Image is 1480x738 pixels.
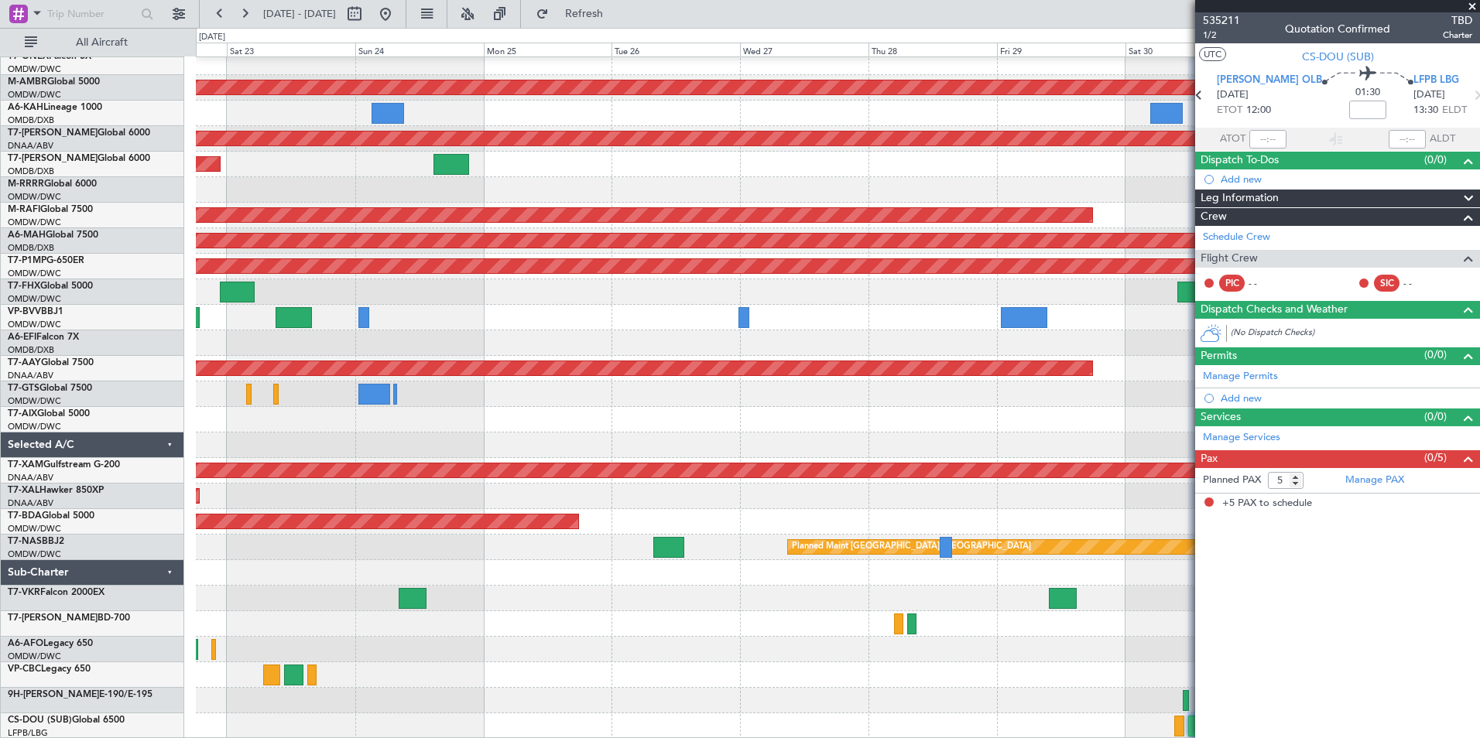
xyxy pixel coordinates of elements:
a: T7-[PERSON_NAME]Global 6000 [8,128,150,138]
span: T7-NAS [8,537,42,546]
div: Add new [1221,391,1472,405]
span: Services [1201,408,1241,426]
button: UTC [1199,47,1226,61]
span: ATOT [1220,132,1245,147]
span: T7-[PERSON_NAME] [8,128,98,138]
a: M-AMBRGlobal 5000 [8,77,100,87]
a: OMDB/DXB [8,242,54,254]
a: DNAA/ABV [8,472,53,483]
a: T7-FHXGlobal 5000 [8,282,93,291]
span: M-RAFI [8,205,40,214]
a: OMDW/DWC [8,191,61,203]
span: Crew [1201,208,1227,226]
a: Manage Services [1203,430,1280,446]
a: OMDB/DXB [8,344,54,356]
span: A6-KAH [8,103,43,112]
div: SIC [1374,275,1399,292]
a: A6-KAHLineage 1000 [8,103,102,112]
a: T7-AAYGlobal 7500 [8,358,94,367]
span: T7-GTS [8,384,39,393]
a: OMDW/DWC [8,548,61,560]
a: T7-NASBBJ2 [8,537,64,546]
span: TBD [1443,12,1472,29]
a: DNAA/ABV [8,140,53,152]
span: [DATE] [1217,87,1249,103]
a: T7-AIXGlobal 5000 [8,409,90,419]
span: T7-AIX [8,409,37,419]
a: M-RAFIGlobal 7500 [8,205,93,214]
div: Sun 24 [355,43,484,56]
a: OMDW/DWC [8,89,61,101]
a: OMDW/DWC [8,63,61,75]
a: M-RRRRGlobal 6000 [8,179,97,189]
span: 9H-[PERSON_NAME] [8,690,99,699]
span: T7-P1MP [8,256,46,265]
input: Trip Number [47,2,136,26]
a: Manage PAX [1345,473,1404,488]
span: Pax [1201,450,1218,468]
div: Quotation Confirmed [1285,21,1390,37]
a: DNAA/ABV [8,370,53,381]
div: Add new [1221,173,1472,186]
a: OMDB/DXB [8,114,54,126]
a: OMDW/DWC [8,217,61,228]
div: Fri 29 [997,43,1125,56]
div: Wed 27 [740,43,868,56]
a: T7-VKRFalcon 2000EX [8,588,104,597]
div: Planned Maint [GEOGRAPHIC_DATA]-[GEOGRAPHIC_DATA] [792,535,1031,559]
div: Sat 23 [227,43,355,56]
span: (0/0) [1424,408,1447,425]
span: M-AMBR [8,77,47,87]
span: All Aircraft [40,37,163,48]
a: VP-BVVBBJ1 [8,307,63,316]
a: T7-XALHawker 850XP [8,486,104,495]
span: A6-MAH [8,231,46,240]
span: A6-EFI [8,333,36,342]
a: T7-XAMGulfstream G-200 [8,460,120,470]
a: T7-GTSGlobal 7500 [8,384,92,393]
span: LFPB LBG [1413,73,1459,88]
span: A6-AFO [8,639,43,648]
a: OMDW/DWC [8,421,61,432]
div: Mon 25 [484,43,612,56]
a: OMDB/DXB [8,166,54,177]
span: T7-FHX [8,282,40,291]
a: A6-EFIFalcon 7X [8,333,79,342]
input: --:-- [1249,130,1286,149]
span: T7-BDA [8,511,42,521]
div: [DATE] [199,31,225,44]
a: Schedule Crew [1203,230,1270,245]
div: Tue 26 [612,43,740,56]
label: Planned PAX [1203,473,1261,488]
a: CS-DOU (SUB)Global 6500 [8,716,125,725]
span: ELDT [1442,103,1467,118]
a: Manage Permits [1203,369,1278,384]
a: T7-BDAGlobal 5000 [8,511,94,521]
a: T7-[PERSON_NAME]BD-700 [8,613,130,623]
span: VP-CBC [8,665,41,674]
span: M-RRRR [8,179,44,189]
span: CS-DOU (SUB) [8,716,72,725]
span: [DATE] [1413,87,1445,103]
span: (0/0) [1424,347,1447,363]
span: Leg Information [1201,190,1279,207]
span: T7-VKR [8,588,40,597]
span: 1/2 [1203,29,1240,42]
span: 01:30 [1355,85,1380,101]
div: PIC [1219,275,1245,292]
a: OMDW/DWC [8,319,61,330]
div: - - [1249,276,1283,290]
span: +5 PAX to schedule [1222,496,1312,511]
span: Dispatch Checks and Weather [1201,301,1348,319]
span: 13:30 [1413,103,1438,118]
a: A6-MAHGlobal 7500 [8,231,98,240]
span: (0/0) [1424,152,1447,168]
span: Flight Crew [1201,250,1258,268]
a: T7-[PERSON_NAME]Global 6000 [8,154,150,163]
div: Sat 30 [1125,43,1254,56]
a: OMDW/DWC [8,651,61,662]
span: (0/5) [1424,449,1447,466]
span: Permits [1201,347,1237,365]
a: OMDW/DWC [8,523,61,535]
span: 535211 [1203,12,1240,29]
